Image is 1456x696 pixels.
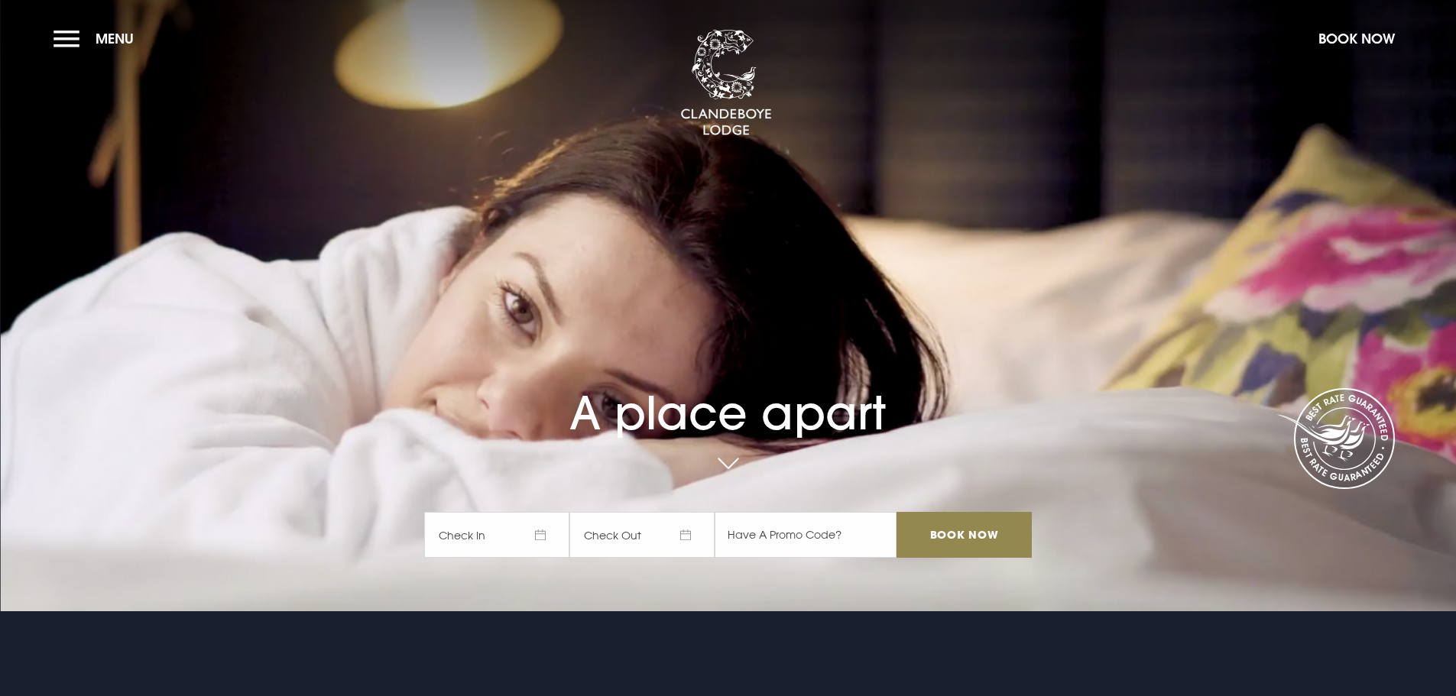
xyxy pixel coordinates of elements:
img: Clandeboye Lodge [680,30,772,137]
span: Check Out [569,512,715,558]
button: Menu [54,22,141,55]
span: Check In [424,512,569,558]
input: Book Now [897,512,1031,558]
span: Menu [96,30,134,47]
input: Have A Promo Code? [715,512,897,558]
h1: A place apart [424,343,1031,440]
button: Book Now [1311,22,1402,55]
